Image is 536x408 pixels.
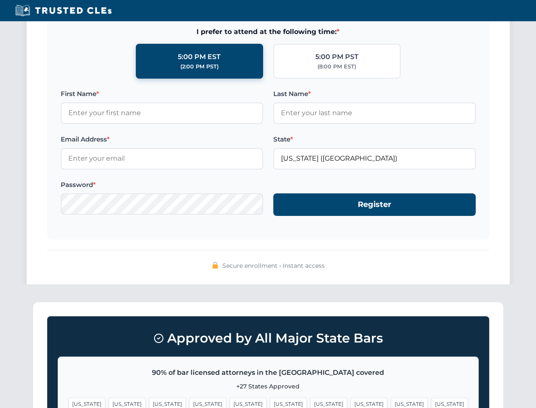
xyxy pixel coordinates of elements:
[61,26,476,37] span: I prefer to attend at the following time:
[58,327,479,350] h3: Approved by All Major State Bars
[273,89,476,99] label: Last Name
[273,102,476,124] input: Enter your last name
[180,62,219,71] div: (2:00 PM PST)
[68,367,468,378] p: 90% of bar licensed attorneys in the [GEOGRAPHIC_DATA] covered
[273,134,476,144] label: State
[61,134,263,144] label: Email Address
[61,102,263,124] input: Enter your first name
[212,262,219,269] img: 🔒
[273,148,476,169] input: Florida (FL)
[315,51,359,62] div: 5:00 PM PST
[317,62,356,71] div: (8:00 PM EST)
[222,261,325,270] span: Secure enrollment • Instant access
[61,180,263,190] label: Password
[61,89,263,99] label: First Name
[61,148,263,169] input: Enter your email
[273,193,476,216] button: Register
[68,382,468,391] p: +27 States Approved
[13,4,114,17] img: Trusted CLEs
[178,51,221,62] div: 5:00 PM EST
